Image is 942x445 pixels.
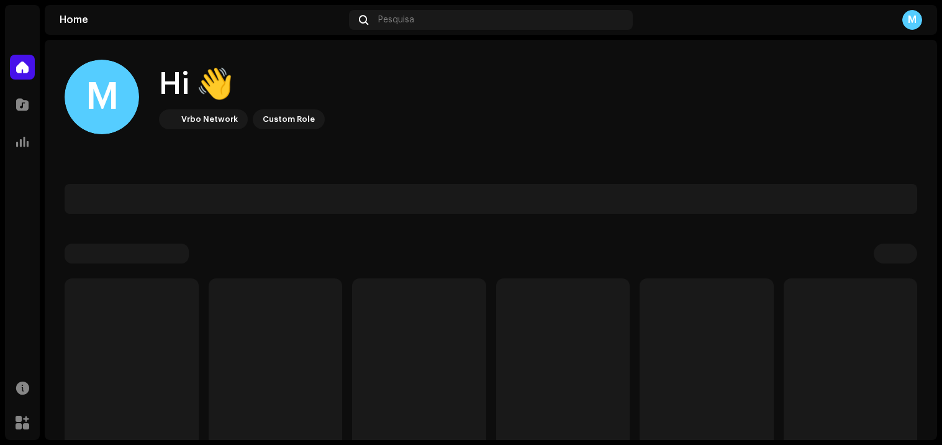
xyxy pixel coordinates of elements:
div: Vrbo Network [181,112,238,127]
span: Pesquisa [378,15,414,25]
div: Home [60,15,344,25]
div: M [902,10,922,30]
div: Custom Role [263,112,315,127]
div: Hi 👋 [159,65,325,104]
div: M [65,60,139,134]
img: 66bce8da-2cef-42a1-a8c4-ff775820a5f9 [161,112,176,127]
